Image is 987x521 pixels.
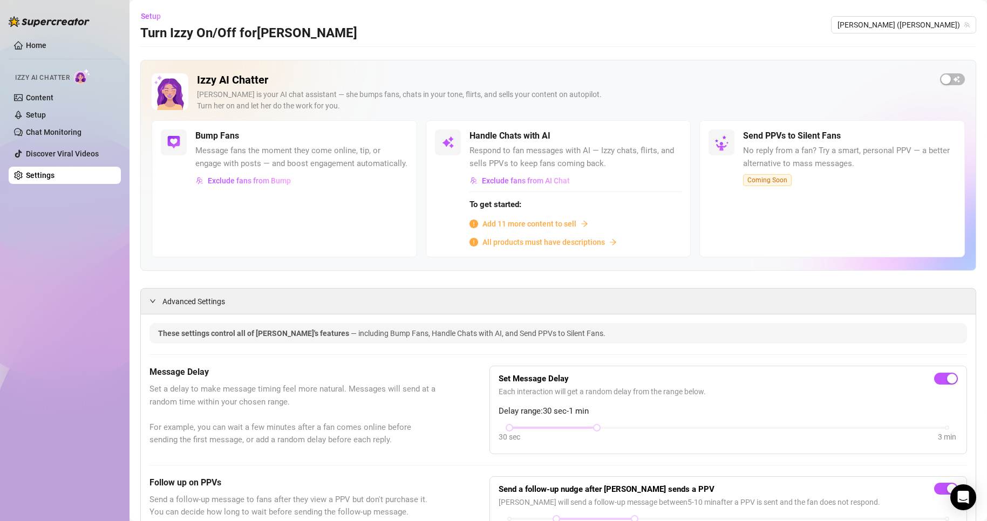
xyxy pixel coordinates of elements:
[162,296,225,307] span: Advanced Settings
[964,22,970,28] span: team
[149,476,435,489] h5: Follow up on PPVs
[15,73,70,83] span: Izzy AI Chatter
[149,295,162,307] div: expanded
[152,73,188,110] img: Izzy AI Chatter
[351,329,605,338] span: — including Bump Fans, Handle Chats with AI, and Send PPVs to Silent Fans.
[149,298,156,304] span: expanded
[197,89,931,112] div: [PERSON_NAME] is your AI chat assistant — she bumps fans, chats in your tone, flirts, and sells y...
[499,386,958,397] span: Each interaction will get a random delay from the range below.
[140,25,357,42] h3: Turn Izzy On/Off for [PERSON_NAME]
[499,374,569,383] strong: Set Message Delay
[469,200,521,209] strong: To get started:
[499,431,520,443] div: 30 sec
[74,68,91,84] img: AI Chatter
[26,93,53,102] a: Content
[950,484,976,510] div: Open Intercom Messenger
[938,431,956,443] div: 3 min
[197,73,931,87] h2: Izzy AI Chatter
[141,12,161,20] span: Setup
[482,176,570,185] span: Exclude fans from AI Chat
[714,135,732,153] img: silent-fans-ppv-o-N6Mmdf.svg
[743,129,841,142] h5: Send PPVs to Silent Fans
[26,149,99,158] a: Discover Viral Videos
[149,366,435,379] h5: Message Delay
[469,220,478,228] span: info-circle
[140,8,169,25] button: Setup
[195,145,408,170] span: Message fans the moment they come online, tip, or engage with posts — and boost engagement automa...
[196,177,203,184] img: svg%3e
[195,172,291,189] button: Exclude fans from Bump
[838,17,970,33] span: Kirsten (kirstenknight)
[470,177,478,184] img: svg%3e
[499,484,714,494] strong: Send a follow-up nudge after [PERSON_NAME] sends a PPV
[469,172,570,189] button: Exclude fans from AI Chat
[149,383,435,447] span: Set a delay to make message timing feel more natural. Messages will send at a random time within ...
[208,176,291,185] span: Exclude fans from Bump
[26,111,46,119] a: Setup
[469,129,550,142] h5: Handle Chats with AI
[743,145,956,170] span: No reply from a fan? Try a smart, personal PPV — a better alternative to mass messages.
[195,129,239,142] h5: Bump Fans
[441,136,454,149] img: svg%3e
[9,16,90,27] img: logo-BBDzfeDw.svg
[158,329,351,338] span: These settings control all of [PERSON_NAME]'s features
[499,496,958,508] span: [PERSON_NAME] will send a follow-up message between 5 - 10 min after a PPV is sent and the fan do...
[609,238,617,246] span: arrow-right
[743,174,792,186] span: Coming Soon
[26,171,55,180] a: Settings
[149,493,435,519] span: Send a follow-up message to fans after they view a PPV but don't purchase it. You can decide how ...
[469,145,682,170] span: Respond to fan messages with AI — Izzy chats, flirts, and sells PPVs to keep fans coming back.
[581,220,588,228] span: arrow-right
[167,136,180,149] img: svg%3e
[499,405,958,418] span: Delay range: 30 sec - 1 min
[469,238,478,246] span: info-circle
[26,128,81,136] a: Chat Monitoring
[482,236,605,248] span: All products must have descriptions
[482,218,576,230] span: Add 11 more content to sell
[26,41,46,50] a: Home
